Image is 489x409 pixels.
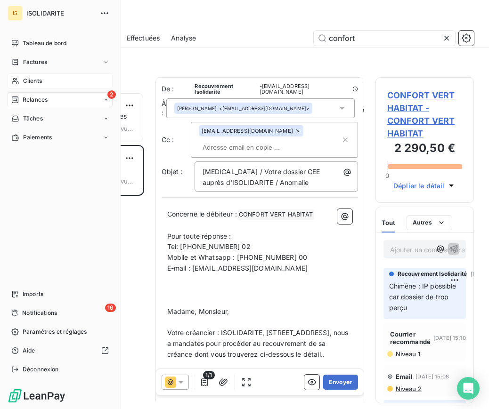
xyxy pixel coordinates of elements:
[199,140,308,154] input: Adresse email en copie ...
[162,135,191,144] label: Cc :
[398,270,467,278] span: Recouvrement Isolidarité
[162,168,183,176] span: Objet :
[167,232,231,240] span: Pour toute réponse :
[395,350,420,358] span: Niveau 1
[387,140,463,159] h3: 2 290,50 €
[387,89,463,140] span: CONFORT VERT HABITAT - CONFORT VERT HABITAT
[110,125,135,132] span: prévue depuis 356 jours
[433,335,466,341] span: [DATE] 15:10
[8,6,23,21] div: IS
[171,33,196,43] span: Analyse
[195,83,257,95] span: Recouvrement Isolidarité
[177,105,217,112] span: [PERSON_NAME]
[203,371,214,379] span: 1/1
[390,330,431,345] span: Courrier recommandé
[416,374,449,379] span: [DATE] 15:08
[23,77,42,85] span: Clients
[23,290,43,298] span: Imports
[107,90,116,99] span: 2
[8,388,66,403] img: Logo LeanPay
[23,133,52,142] span: Paiements
[162,99,166,118] label: À :
[203,168,322,186] span: [MEDICAL_DATA] / Votre dossier CEE auprès d'ISOLIDARITE / Anomalie
[23,328,87,336] span: Paramètres et réglages
[395,385,422,393] span: Niveau 2
[457,377,480,400] div: Open Intercom Messenger
[105,304,116,312] span: 16
[167,210,237,218] span: Concerne le débiteur :
[407,215,452,230] button: Autres
[23,114,43,123] span: Tâches
[323,375,358,390] button: Envoyer
[23,346,35,355] span: Aide
[23,96,48,104] span: Relances
[385,172,389,179] span: 0
[389,282,458,312] span: Chimène : IP possible car dossier de trop perçu
[237,209,314,220] span: CONFORT VERT HABITAT
[177,105,310,112] div: <[EMAIL_ADDRESS][DOMAIN_NAME]>
[202,128,293,134] span: [EMAIL_ADDRESS][DOMAIN_NAME]
[167,307,229,315] span: Madame, Monsieur,
[391,180,459,191] button: Déplier le détail
[260,83,350,95] span: - [EMAIL_ADDRESS][DOMAIN_NAME]
[167,329,350,358] span: Votre créancier : ISOLIDARITE, [STREET_ADDRESS], nous a mandatés pour procéder au recouvrement de...
[110,177,135,185] span: prévue depuis 232 jours
[127,33,160,43] span: Effectuées
[167,253,308,261] span: Mobile et Whatsapp : [PHONE_NUMBER] 00
[26,9,94,17] span: ISOLIDARITE
[162,84,193,94] span: De :
[393,181,445,191] span: Déplier le détail
[8,343,113,358] a: Aide
[23,58,47,66] span: Factures
[167,242,251,250] span: Tel: [PHONE_NUMBER] 02
[396,373,413,380] span: Email
[23,39,66,48] span: Tableau de bord
[314,31,455,46] input: Rechercher
[382,219,396,226] span: Tout
[22,309,57,317] span: Notifications
[167,264,308,272] span: E-mail : [EMAIL_ADDRESS][DOMAIN_NAME]
[23,365,59,374] span: Déconnexion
